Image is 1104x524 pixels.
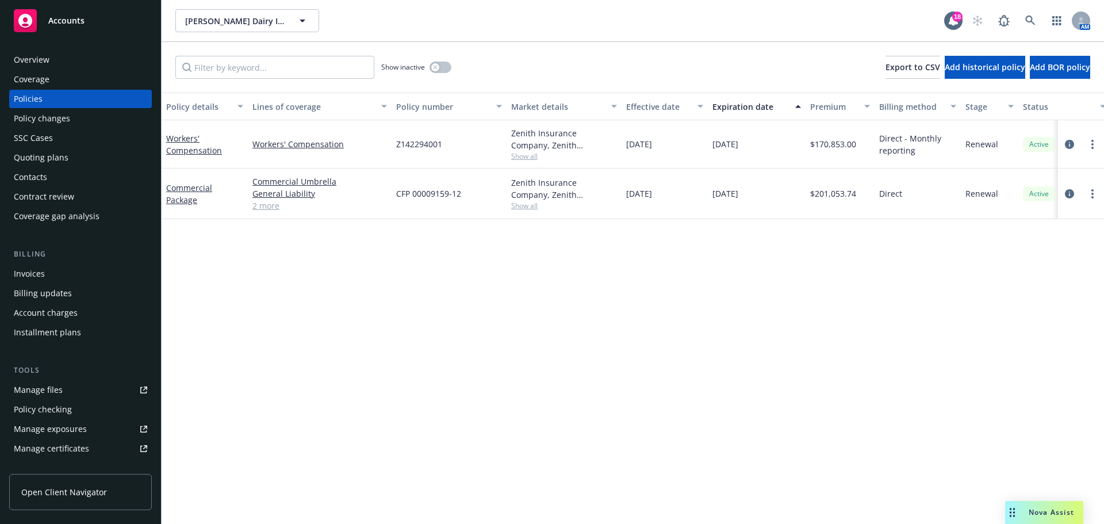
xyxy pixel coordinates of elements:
[166,133,222,156] a: Workers' Compensation
[14,381,63,399] div: Manage files
[806,93,875,120] button: Premium
[9,90,152,108] a: Policies
[952,12,963,22] div: 18
[14,265,45,283] div: Invoices
[622,93,708,120] button: Effective date
[965,188,998,200] span: Renewal
[945,56,1025,79] button: Add historical policy
[626,188,652,200] span: [DATE]
[14,439,89,458] div: Manage certificates
[9,323,152,342] a: Installment plans
[511,101,604,113] div: Market details
[945,62,1025,72] span: Add historical policy
[511,177,617,201] div: Zenith Insurance Company, Zenith ([GEOGRAPHIC_DATA])
[381,62,425,72] span: Show inactive
[708,93,806,120] button: Expiration date
[507,93,622,120] button: Market details
[1019,9,1042,32] a: Search
[1030,56,1090,79] button: Add BOR policy
[252,138,387,150] a: Workers' Compensation
[712,188,738,200] span: [DATE]
[9,304,152,322] a: Account charges
[175,9,319,32] button: [PERSON_NAME] Dairy Inc
[14,148,68,167] div: Quoting plans
[14,284,72,303] div: Billing updates
[965,101,1001,113] div: Stage
[1005,501,1083,524] button: Nova Assist
[252,188,387,200] a: General Liability
[252,101,374,113] div: Lines of coverage
[9,439,152,458] a: Manage certificates
[252,200,387,212] a: 2 more
[48,16,85,25] span: Accounts
[511,151,617,161] span: Show all
[14,459,72,477] div: Manage claims
[14,323,81,342] div: Installment plans
[1029,507,1074,517] span: Nova Assist
[9,51,152,69] a: Overview
[1030,62,1090,72] span: Add BOR policy
[14,188,74,206] div: Contract review
[9,168,152,186] a: Contacts
[9,188,152,206] a: Contract review
[511,127,617,151] div: Zenith Insurance Company, Zenith ([GEOGRAPHIC_DATA])
[1063,137,1076,151] a: circleInformation
[1086,137,1099,151] a: more
[712,138,738,150] span: [DATE]
[626,138,652,150] span: [DATE]
[875,93,961,120] button: Billing method
[14,304,78,322] div: Account charges
[1023,101,1093,113] div: Status
[992,9,1015,32] a: Report a Bug
[1086,187,1099,201] a: more
[9,459,152,477] a: Manage claims
[9,148,152,167] a: Quoting plans
[810,188,856,200] span: $201,053.74
[9,207,152,225] a: Coverage gap analysis
[9,381,152,399] a: Manage files
[14,109,70,128] div: Policy changes
[879,101,944,113] div: Billing method
[1045,9,1068,32] a: Switch app
[810,101,857,113] div: Premium
[252,175,387,188] a: Commercial Umbrella
[965,138,998,150] span: Renewal
[966,9,989,32] a: Start snowing
[248,93,392,120] button: Lines of coverage
[879,188,902,200] span: Direct
[626,101,691,113] div: Effective date
[9,284,152,303] a: Billing updates
[162,93,248,120] button: Policy details
[9,248,152,260] div: Billing
[879,132,956,156] span: Direct - Monthly reporting
[396,188,461,200] span: CFP 00009159-12
[14,70,49,89] div: Coverage
[14,207,99,225] div: Coverage gap analysis
[14,168,47,186] div: Contacts
[1028,189,1051,199] span: Active
[185,15,285,27] span: [PERSON_NAME] Dairy Inc
[166,101,231,113] div: Policy details
[1063,187,1076,201] a: circleInformation
[175,56,374,79] input: Filter by keyword...
[961,93,1018,120] button: Stage
[9,5,152,37] a: Accounts
[1005,501,1019,524] div: Drag to move
[9,109,152,128] a: Policy changes
[21,486,107,498] span: Open Client Navigator
[166,182,212,205] a: Commercial Package
[712,101,788,113] div: Expiration date
[14,420,87,438] div: Manage exposures
[9,70,152,89] a: Coverage
[885,62,940,72] span: Export to CSV
[885,56,940,79] button: Export to CSV
[392,93,507,120] button: Policy number
[511,201,617,211] span: Show all
[9,420,152,438] a: Manage exposures
[396,138,442,150] span: Z142294001
[14,400,72,419] div: Policy checking
[9,129,152,147] a: SSC Cases
[1028,139,1051,150] span: Active
[14,90,43,108] div: Policies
